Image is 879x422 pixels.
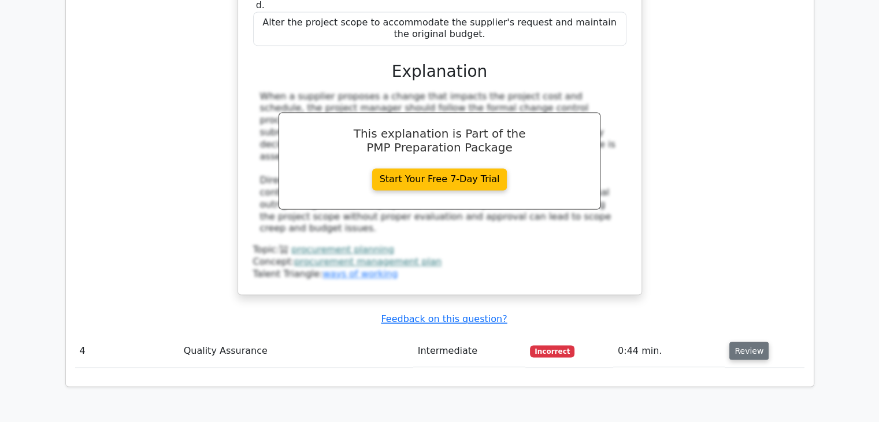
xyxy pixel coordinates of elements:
h3: Explanation [260,62,620,82]
span: Incorrect [530,345,574,357]
a: procurement management plan [294,256,442,267]
td: 0:44 min. [613,334,725,367]
a: procurement planning [291,244,394,255]
a: Feedback on this question? [381,313,507,324]
td: 4 [75,334,179,367]
div: Concept: [253,256,626,268]
a: ways of working [322,268,398,279]
div: Talent Triangle: [253,244,626,280]
td: Quality Assurance [179,334,413,367]
a: Start Your Free 7-Day Trial [372,168,507,190]
button: Review [729,342,769,360]
td: Intermediate [413,334,526,367]
div: Alter the project scope to accommodate the supplier's request and maintain the original budget. [253,12,626,46]
div: When a supplier proposes a change that impacts the project cost and schedule, the project manager... [260,91,620,235]
div: Topic: [253,244,626,256]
